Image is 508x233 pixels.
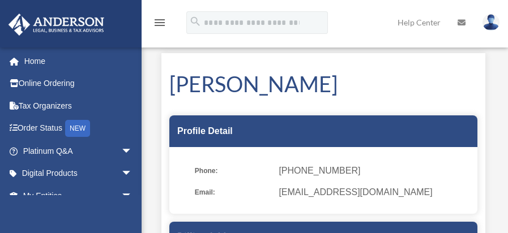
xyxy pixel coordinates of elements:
span: arrow_drop_down [121,162,144,185]
a: Online Ordering [8,72,150,95]
span: arrow_drop_down [121,140,144,163]
span: [EMAIL_ADDRESS][DOMAIN_NAME] [279,184,469,200]
img: Anderson Advisors Platinum Portal [5,14,108,36]
a: Digital Productsarrow_drop_down [8,162,150,185]
a: My Entitiesarrow_drop_down [8,184,150,207]
h1: [PERSON_NAME] [169,69,477,99]
span: Email: [195,184,271,200]
a: Tax Organizers [8,94,150,117]
a: Order StatusNEW [8,117,150,140]
div: NEW [65,120,90,137]
a: Home [8,50,150,72]
img: User Pic [483,14,500,31]
a: Platinum Q&Aarrow_drop_down [8,140,150,162]
div: Profile Detail [169,115,477,147]
span: [PHONE_NUMBER] [279,163,469,179]
span: arrow_drop_down [121,184,144,208]
i: menu [153,16,167,29]
a: menu [153,20,167,29]
span: Phone: [195,163,271,179]
i: search [189,15,202,28]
